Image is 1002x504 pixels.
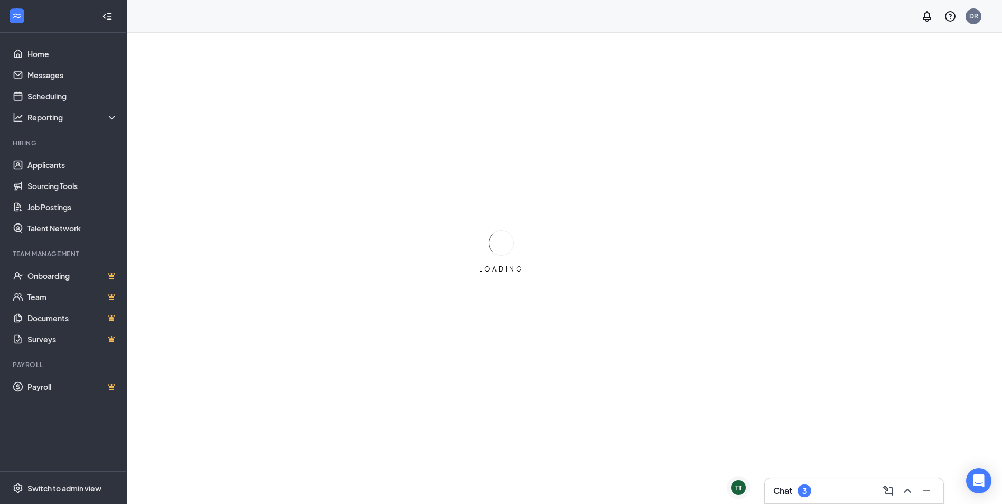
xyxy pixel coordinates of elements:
[735,483,742,492] div: TT
[27,112,118,123] div: Reporting
[773,485,792,497] h3: Chat
[27,286,118,307] a: TeamCrown
[13,138,116,147] div: Hiring
[27,265,118,286] a: OnboardingCrown
[27,329,118,350] a: SurveysCrown
[882,484,895,497] svg: ComposeMessage
[27,154,118,175] a: Applicants
[966,468,991,493] div: Open Intercom Messenger
[27,86,118,107] a: Scheduling
[880,482,897,499] button: ComposeMessage
[27,43,118,64] a: Home
[899,482,916,499] button: ChevronUp
[27,64,118,86] a: Messages
[12,11,22,21] svg: WorkstreamLogo
[27,376,118,397] a: PayrollCrown
[27,218,118,239] a: Talent Network
[27,307,118,329] a: DocumentsCrown
[921,10,933,23] svg: Notifications
[13,360,116,369] div: Payroll
[27,175,118,197] a: Sourcing Tools
[13,112,23,123] svg: Analysis
[918,482,935,499] button: Minimize
[901,484,914,497] svg: ChevronUp
[920,484,933,497] svg: Minimize
[944,10,957,23] svg: QuestionInfo
[13,483,23,493] svg: Settings
[102,11,113,22] svg: Collapse
[27,483,101,493] div: Switch to admin view
[475,265,528,274] div: LOADING
[13,249,116,258] div: Team Management
[27,197,118,218] a: Job Postings
[969,12,978,21] div: DR
[802,487,807,496] div: 3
